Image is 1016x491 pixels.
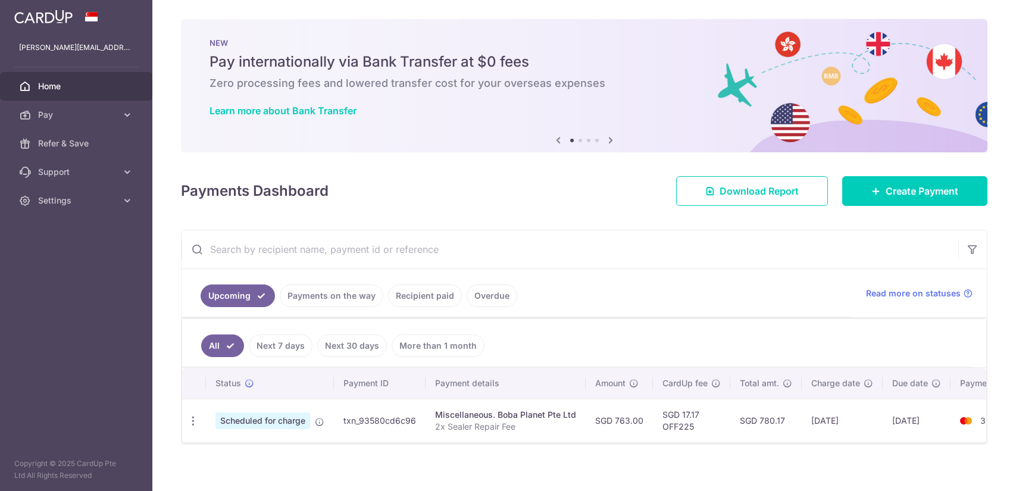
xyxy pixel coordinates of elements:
[940,455,1004,485] iframe: Opens a widget where you can find more information
[426,368,586,399] th: Payment details
[210,52,959,71] h5: Pay internationally via Bank Transfer at $0 fees
[38,137,117,149] span: Refer & Save
[802,399,883,442] td: [DATE]
[866,287,961,299] span: Read more on statuses
[435,409,576,421] div: Miscellaneous. Boba Planet Pte Ltd
[720,184,799,198] span: Download Report
[38,195,117,207] span: Settings
[980,415,1001,426] span: 3377
[334,399,426,442] td: txn_93580cd6c96
[886,184,958,198] span: Create Payment
[811,377,860,389] span: Charge date
[317,334,387,357] a: Next 30 days
[210,105,357,117] a: Learn more about Bank Transfer
[181,19,987,152] img: Bank transfer banner
[730,399,802,442] td: SGD 780.17
[201,284,275,307] a: Upcoming
[392,334,484,357] a: More than 1 month
[586,399,653,442] td: SGD 763.00
[842,176,987,206] a: Create Payment
[215,377,241,389] span: Status
[954,414,978,428] img: Bank Card
[201,334,244,357] a: All
[467,284,517,307] a: Overdue
[740,377,779,389] span: Total amt.
[38,166,117,178] span: Support
[866,287,973,299] a: Read more on statuses
[14,10,73,24] img: CardUp
[653,399,730,442] td: SGD 17.17 OFF225
[210,38,959,48] p: NEW
[595,377,626,389] span: Amount
[249,334,312,357] a: Next 7 days
[38,80,117,92] span: Home
[19,42,133,54] p: [PERSON_NAME][EMAIL_ADDRESS][DOMAIN_NAME]
[892,377,928,389] span: Due date
[883,399,951,442] td: [DATE]
[38,109,117,121] span: Pay
[280,284,383,307] a: Payments on the way
[676,176,828,206] a: Download Report
[215,412,310,429] span: Scheduled for charge
[182,230,958,268] input: Search by recipient name, payment id or reference
[181,180,329,202] h4: Payments Dashboard
[210,76,959,90] h6: Zero processing fees and lowered transfer cost for your overseas expenses
[662,377,708,389] span: CardUp fee
[388,284,462,307] a: Recipient paid
[435,421,576,433] p: 2x Sealer Repair Fee
[334,368,426,399] th: Payment ID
